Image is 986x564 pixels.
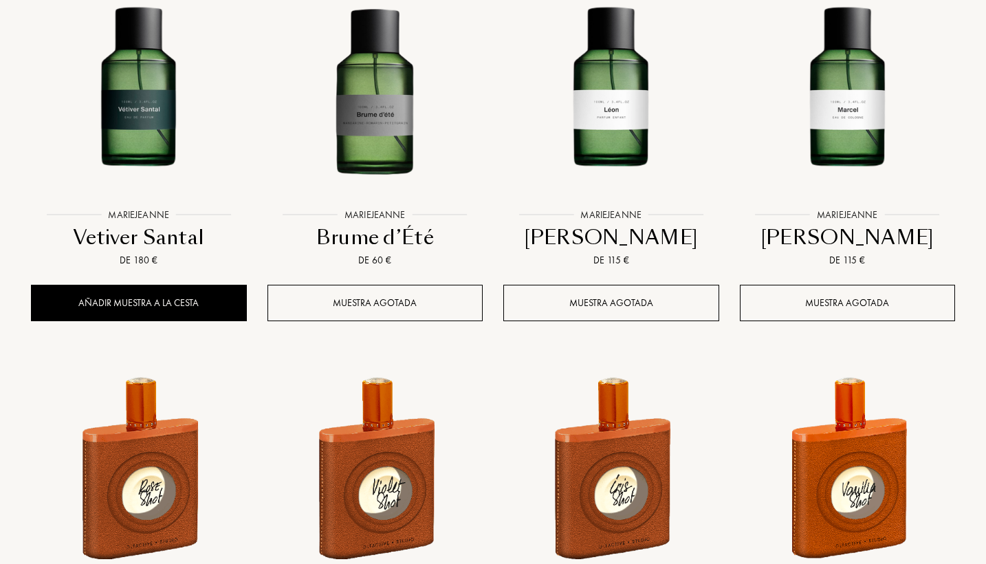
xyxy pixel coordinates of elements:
div: Muestra agotada [267,285,483,321]
div: De 180 € [36,253,241,268]
div: Muestra agotada [503,285,719,321]
div: De 115 € [745,253,950,268]
div: De 115 € [509,253,714,268]
div: Añadir muestra a la cesta [31,285,247,321]
div: De 60 € [273,253,478,268]
div: Muestra agotada [740,285,956,321]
